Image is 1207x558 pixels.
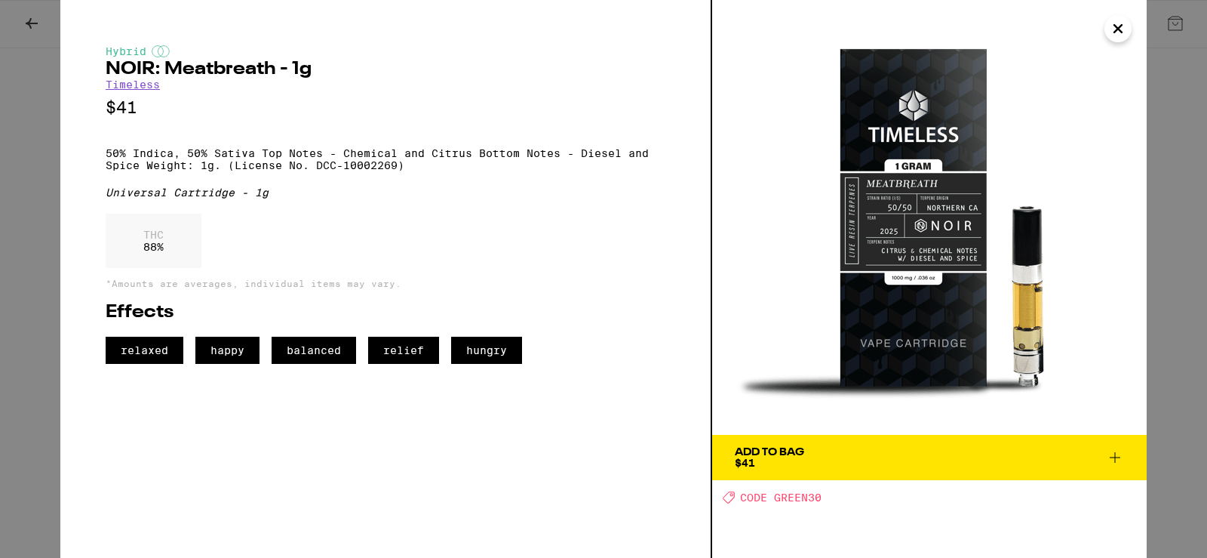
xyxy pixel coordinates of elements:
p: *Amounts are averages, individual items may vary. [106,279,665,288]
a: Timeless [106,79,160,91]
p: $41 [106,98,665,117]
div: Universal Cartridge - 1g [106,187,665,199]
span: relief [368,337,439,364]
img: hybridColor.svg [152,45,170,57]
div: Add To Bag [735,447,804,458]
div: 88 % [106,214,201,268]
span: balanced [272,337,356,364]
span: hungry [451,337,522,364]
div: Hybrid [106,45,665,57]
span: CODE GREEN30 [740,492,822,504]
span: relaxed [106,337,183,364]
h2: NOIR: Meatbreath - 1g [106,60,665,79]
h2: Effects [106,304,665,322]
span: $41 [735,457,755,469]
span: happy [195,337,260,364]
p: THC [143,229,164,241]
p: 50% Indica, 50% Sativa Top Notes - Chemical and Citrus Bottom Notes - Diesel and Spice Weight: 1g... [106,147,665,171]
span: Hi. Need any help? [9,11,109,23]
button: Add To Bag$41 [712,435,1147,480]
button: Close [1104,15,1132,42]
